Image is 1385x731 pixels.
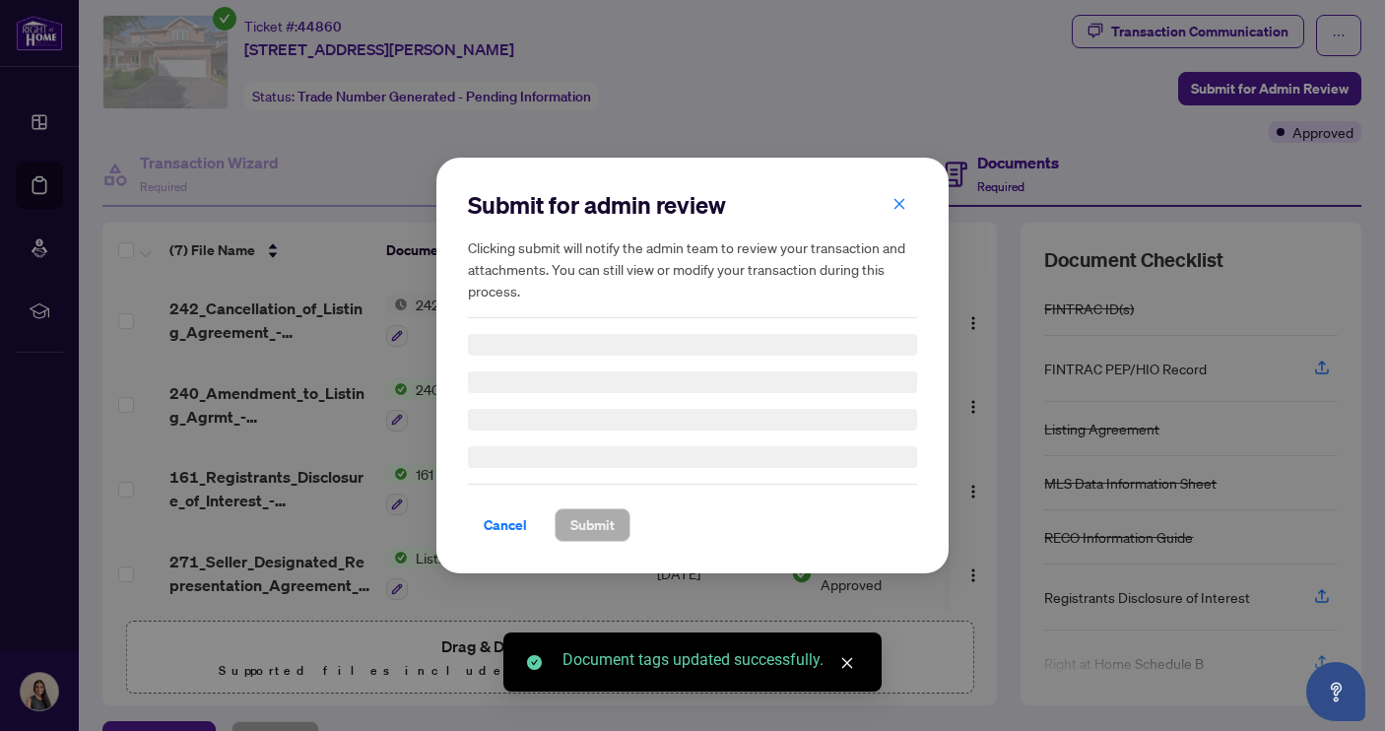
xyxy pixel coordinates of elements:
a: Close [836,652,858,674]
button: Open asap [1306,662,1365,721]
h5: Clicking submit will notify the admin team to review your transaction and attachments. You can st... [468,236,917,301]
div: Document tags updated successfully. [562,648,858,672]
h2: Submit for admin review [468,189,917,221]
button: Submit [555,508,630,542]
span: close [840,656,854,670]
span: check-circle [527,655,542,670]
span: close [892,197,906,211]
span: Cancel [484,509,527,541]
button: Cancel [468,508,543,542]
